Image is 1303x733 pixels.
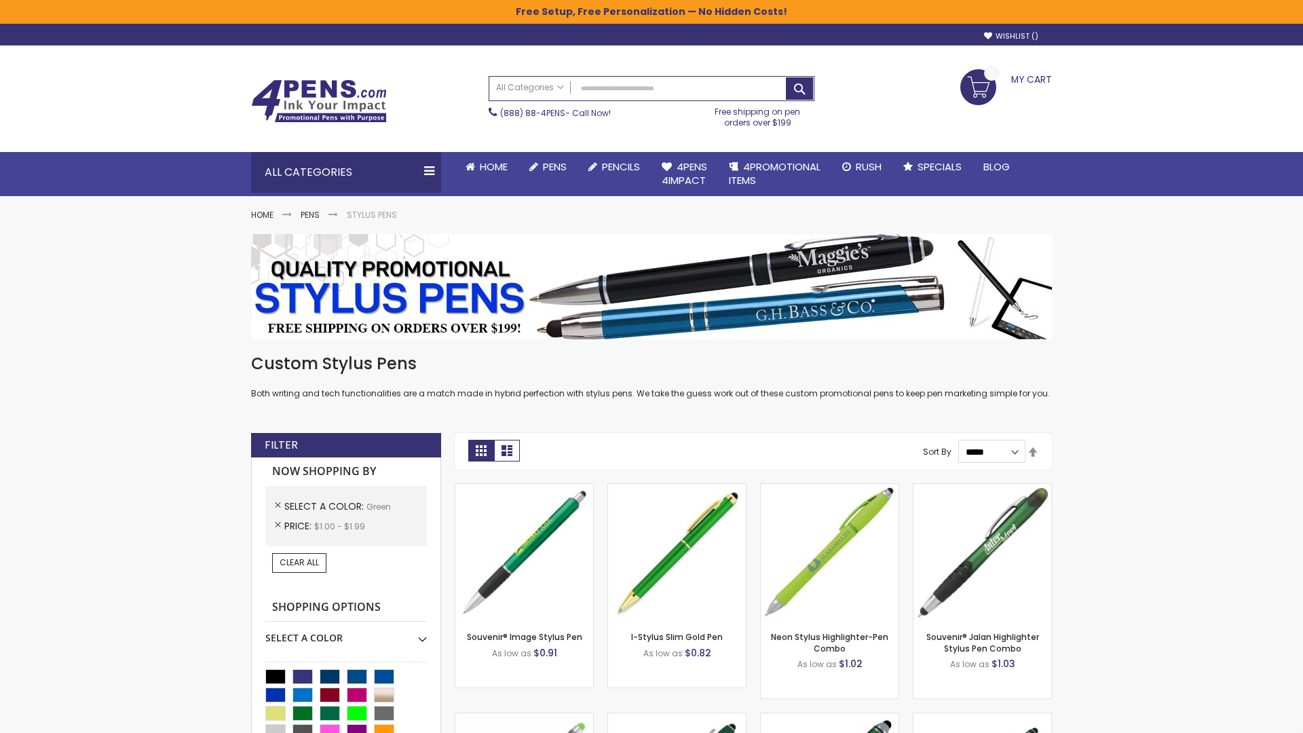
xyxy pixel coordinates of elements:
[923,446,951,457] label: Sort By
[761,483,899,495] a: Neon Stylus Highlighter-Pen Combo-Green
[913,483,1051,495] a: Souvenir® Jalan Highlighter Stylus Pen Combo-Green
[662,159,707,187] span: 4Pens 4impact
[831,152,892,182] a: Rush
[839,657,863,671] span: $1.02
[608,713,746,724] a: Custom Soft Touch® Metal Pens with Stylus-Green
[455,484,593,622] img: Souvenir® Image Stylus Pen-Green
[972,152,1021,182] a: Blog
[251,353,1052,375] h1: Custom Stylus Pens
[543,159,567,174] span: Pens
[489,77,571,99] a: All Categories
[455,483,593,495] a: Souvenir® Image Stylus Pen-Green
[533,646,557,660] span: $0.91
[578,152,651,182] a: Pencils
[467,631,582,643] a: Souvenir® Image Stylus Pen
[718,152,831,196] a: 4PROMOTIONALITEMS
[761,484,899,622] img: Neon Stylus Highlighter-Pen Combo-Green
[347,209,397,221] strong: Stylus Pens
[251,353,1052,400] div: Both writing and tech functionalities are a match made in hybrid perfection with stylus pens. We ...
[602,159,640,174] span: Pencils
[797,658,837,670] span: As low as
[913,484,1051,622] img: Souvenir® Jalan Highlighter Stylus Pen Combo-Green
[265,457,427,486] strong: Now Shopping by
[856,159,882,174] span: Rush
[701,101,815,128] div: Free shipping on pen orders over $199
[314,521,365,532] span: $1.00 - $1.99
[251,79,387,123] img: 4Pens Custom Pens and Promotional Products
[251,152,441,193] div: All Categories
[301,209,320,221] a: Pens
[468,440,494,462] strong: Grid
[455,713,593,724] a: Islander Softy Gel with Stylus - ColorJet Imprint-Green
[265,438,298,453] strong: Filter
[983,159,1010,174] span: Blog
[500,107,611,119] span: - Call Now!
[455,152,518,182] a: Home
[251,234,1052,339] img: Stylus Pens
[892,152,972,182] a: Specials
[643,647,683,659] span: As low as
[761,713,899,724] a: Kyra Pen with Stylus and Flashlight-Green
[651,152,718,196] a: 4Pens4impact
[771,631,888,654] a: Neon Stylus Highlighter-Pen Combo
[992,657,1015,671] span: $1.03
[950,658,989,670] span: As low as
[366,501,391,512] span: Green
[480,159,508,174] span: Home
[284,500,366,513] span: Select A Color
[251,209,273,221] a: Home
[913,713,1051,724] a: Colter Stylus Twist Metal Pen-Green
[500,107,565,119] a: (888) 88-4PENS
[926,631,1039,654] a: Souvenir® Jalan Highlighter Stylus Pen Combo
[631,631,723,643] a: I-Stylus Slim Gold Pen
[284,519,314,533] span: Price
[608,484,746,622] img: I-Stylus Slim Gold-Green
[492,647,531,659] span: As low as
[518,152,578,182] a: Pens
[984,31,1038,41] a: Wishlist
[496,82,564,93] span: All Categories
[685,646,711,660] span: $0.82
[608,483,746,495] a: I-Stylus Slim Gold-Green
[272,553,326,572] a: Clear All
[729,159,820,187] span: 4PROMOTIONAL ITEMS
[280,557,319,568] span: Clear All
[918,159,962,174] span: Specials
[265,622,427,645] div: Select A Color
[265,593,427,622] strong: Shopping Options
